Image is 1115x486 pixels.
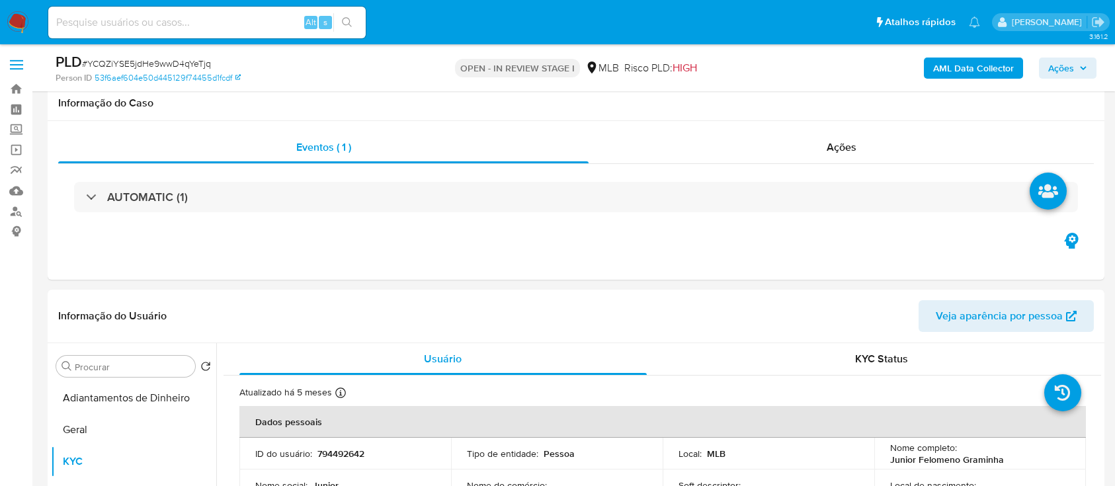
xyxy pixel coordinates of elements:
[924,58,1023,79] button: AML Data Collector
[969,17,980,28] a: Notificações
[1048,58,1074,79] span: Ações
[255,448,312,460] p: ID do usuário :
[56,72,92,84] b: Person ID
[855,351,908,366] span: KYC Status
[74,182,1078,212] div: AUTOMATIC (1)
[333,13,360,32] button: search-icon
[51,382,216,414] button: Adiantamentos de Dinheiro
[933,58,1014,79] b: AML Data Collector
[467,448,538,460] p: Tipo de entidade :
[624,61,697,75] span: Risco PLD:
[544,448,575,460] p: Pessoa
[1039,58,1096,79] button: Ações
[95,72,241,84] a: 53f6aef604e50d445129f74455d1fcdf
[673,60,697,75] span: HIGH
[58,97,1094,110] h1: Informação do Caso
[296,140,351,155] span: Eventos ( 1 )
[82,57,211,70] span: # YCQZiYSE5jdHe9wwD4qYeTjq
[51,446,216,477] button: KYC
[424,351,462,366] span: Usuário
[317,448,364,460] p: 794492642
[885,15,956,29] span: Atalhos rápidos
[323,16,327,28] span: s
[56,51,82,72] b: PLD
[890,454,1004,466] p: Junior Felomeno Graminha
[890,442,957,454] p: Nome completo :
[306,16,316,28] span: Alt
[48,14,366,31] input: Pesquise usuários ou casos...
[239,406,1086,438] th: Dados pessoais
[75,361,190,373] input: Procurar
[827,140,856,155] span: Ações
[62,361,72,372] button: Procurar
[707,448,725,460] p: MLB
[1091,15,1105,29] a: Sair
[51,414,216,446] button: Geral
[200,361,211,376] button: Retornar ao pedido padrão
[455,59,580,77] p: OPEN - IN REVIEW STAGE I
[58,309,167,323] h1: Informação do Usuário
[239,386,332,399] p: Atualizado há 5 meses
[919,300,1094,332] button: Veja aparência por pessoa
[107,190,188,204] h3: AUTOMATIC (1)
[936,300,1063,332] span: Veja aparência por pessoa
[585,61,619,75] div: MLB
[1012,16,1087,28] p: carlos.guerra@mercadopago.com.br
[679,448,702,460] p: Local :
